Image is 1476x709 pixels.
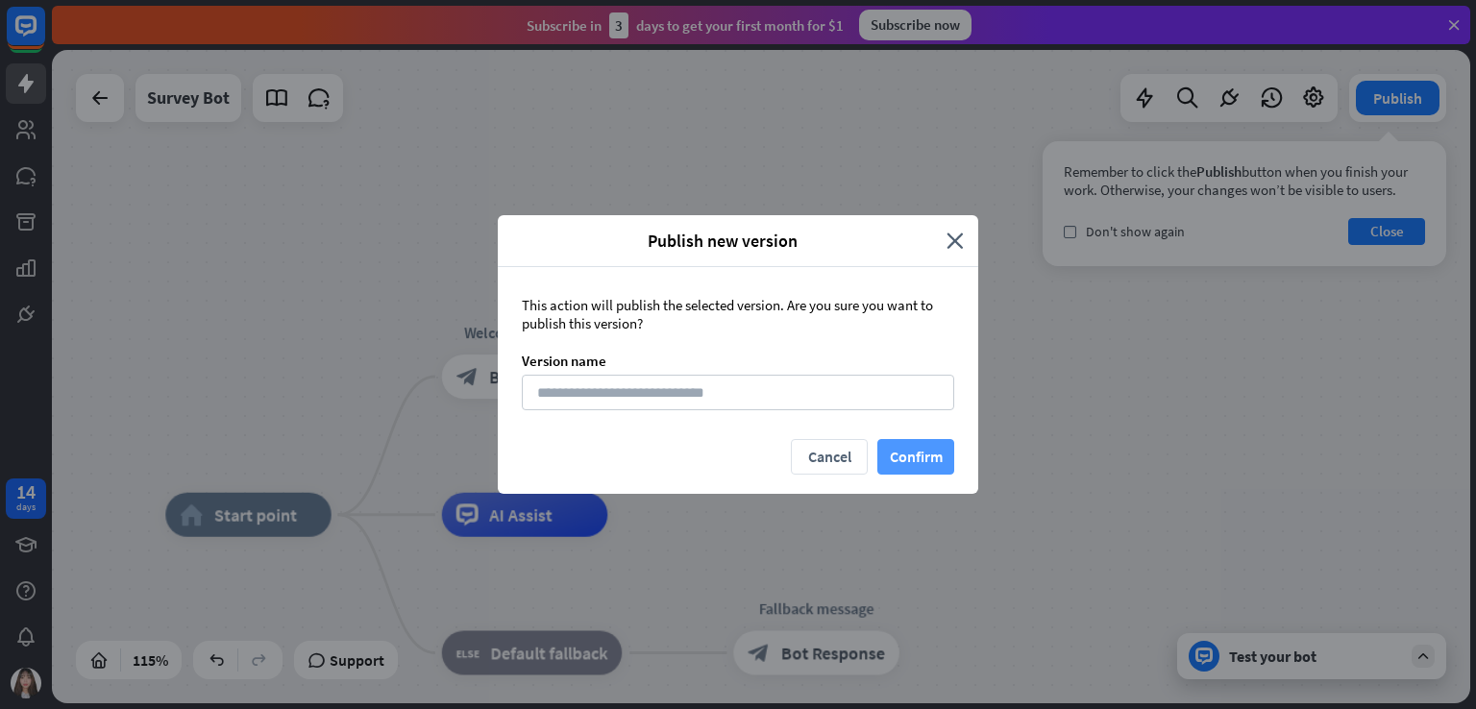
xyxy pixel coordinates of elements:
[15,8,73,65] button: Open LiveChat chat widget
[947,230,964,252] i: close
[512,230,932,252] span: Publish new version
[522,352,954,370] div: Version name
[877,439,954,475] button: Confirm
[791,439,868,475] button: Cancel
[522,296,954,332] div: This action will publish the selected version. Are you sure you want to publish this version?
